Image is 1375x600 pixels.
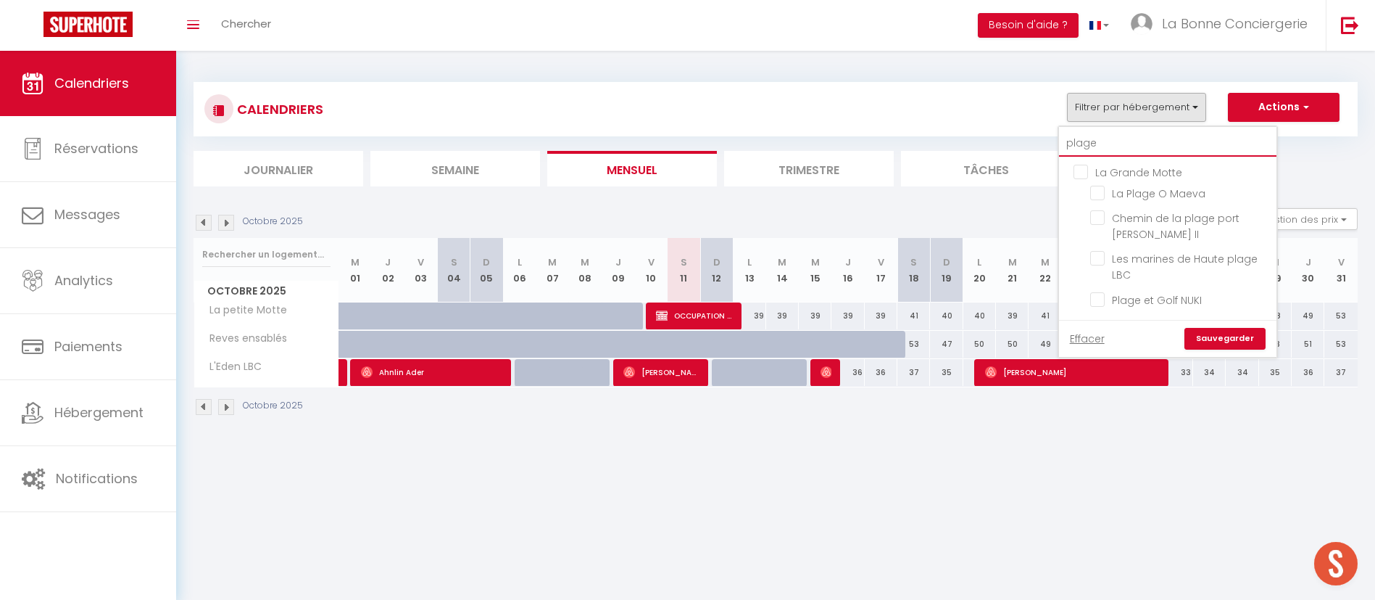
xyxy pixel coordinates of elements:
div: 33 [1160,359,1193,386]
th: 18 [897,238,930,303]
abbr: M [581,255,589,269]
img: logout [1341,16,1359,34]
div: 53 [897,331,930,358]
abbr: V [648,255,655,269]
abbr: V [1338,255,1345,269]
li: Journalier [194,151,363,186]
li: Semaine [370,151,540,186]
abbr: J [385,255,391,269]
th: 13 [733,238,765,303]
abbr: D [713,255,720,269]
div: 39 [865,303,897,329]
th: 10 [634,238,667,303]
li: Mensuel [547,151,717,186]
div: 39 [766,303,799,329]
th: 20 [963,238,996,303]
span: L'Eden LBC [196,359,265,375]
abbr: L [518,255,522,269]
abbr: M [1008,255,1017,269]
abbr: J [615,255,621,269]
abbr: M [548,255,557,269]
th: 14 [766,238,799,303]
a: Sauvegarder [1184,328,1266,350]
input: Rechercher un logement... [202,242,331,268]
th: 06 [503,238,536,303]
abbr: M [778,255,786,269]
th: 22 [1029,238,1061,303]
p: Octobre 2025 [243,215,303,229]
span: Ahnlin Ader [361,358,502,386]
button: Actions [1228,93,1339,122]
abbr: D [483,255,490,269]
abbr: J [1305,255,1311,269]
div: 41 [1029,303,1061,329]
span: [PERSON_NAME] [821,358,831,386]
th: 01 [339,238,372,303]
span: [PERSON_NAME] [623,358,699,386]
abbr: L [977,255,981,269]
span: Chercher [221,16,271,31]
th: 09 [602,238,634,303]
abbr: S [451,255,457,269]
th: 17 [865,238,897,303]
div: 49 [1029,331,1061,358]
span: Octobre 2025 [194,281,338,302]
div: 39 [831,303,864,329]
div: Filtrer par hébergement [1058,126,1278,358]
div: 50 [963,331,996,358]
div: 36 [865,359,897,386]
span: Les marines de Haute plage LBC [1112,252,1258,282]
abbr: L [747,255,752,269]
div: 53 [1324,331,1358,358]
abbr: V [878,255,884,269]
img: ... [1131,13,1152,35]
span: [PERSON_NAME] [985,358,1159,386]
div: 36 [1292,359,1324,386]
div: 50 [996,331,1029,358]
div: 41 [897,303,930,329]
span: Notifications [56,469,138,488]
div: 35 [930,359,963,386]
div: 37 [1324,359,1358,386]
abbr: V [418,255,424,269]
div: 34 [1226,359,1258,386]
abbr: M [351,255,360,269]
th: 08 [569,238,602,303]
span: Hébergement [54,403,144,422]
th: 05 [470,238,503,303]
span: Calendriers [54,74,129,92]
div: Ouvrir le chat [1314,542,1358,585]
th: 19 [930,238,963,303]
div: 47 [930,331,963,358]
a: Effacer [1070,331,1105,347]
span: Reves ensablés [196,331,291,347]
th: 07 [536,238,568,303]
abbr: S [681,255,687,269]
div: 39 [733,303,765,329]
div: 36 [831,359,864,386]
abbr: J [845,255,851,269]
th: 16 [831,238,864,303]
div: 53 [1324,303,1358,329]
th: 30 [1292,238,1324,303]
span: Paiements [54,337,122,356]
span: Chemin de la plage port [PERSON_NAME] II [1112,211,1239,242]
button: Gestion des prix [1250,208,1358,230]
span: La Bonne Conciergerie [1162,15,1308,33]
button: Besoin d'aide ? [978,13,1079,38]
li: Tâches [901,151,1071,186]
th: 21 [996,238,1029,303]
li: Trimestre [724,151,894,186]
div: 51 [1292,331,1324,358]
span: Réservations [54,139,138,157]
th: 31 [1324,238,1358,303]
th: 03 [404,238,437,303]
img: Super Booking [43,12,133,37]
span: La petite Motte [196,303,291,319]
span: Messages [54,205,120,223]
abbr: D [943,255,950,269]
span: Analytics [54,271,113,289]
abbr: S [910,255,917,269]
th: 02 [372,238,404,303]
div: 49 [1292,303,1324,329]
